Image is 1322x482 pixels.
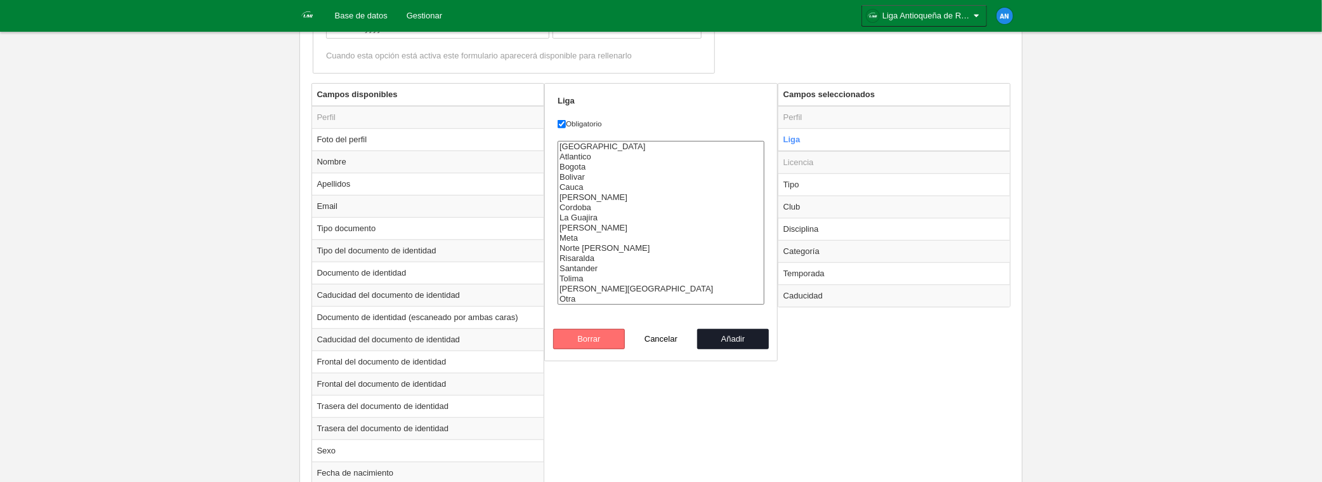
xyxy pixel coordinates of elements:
[312,217,544,239] td: Tipo documento
[558,162,764,172] option: Bogota
[882,10,971,22] span: Liga Antioqueña de Rugby
[312,84,544,106] th: Campos disponibles
[558,152,764,162] option: Atlantico
[312,351,544,373] td: Frontal del documento de identidad
[558,243,764,253] option: Norte de Santander
[697,329,769,349] button: Añadir
[778,128,1011,151] td: Liga
[558,253,764,264] option: Risaralda
[558,120,566,128] input: Obligatorio
[312,306,544,328] td: Documento de identidad (escaneado por ambas caras)
[861,5,987,27] a: Liga Antioqueña de Rugby
[312,328,544,351] td: Caducidad del documento de identidad
[558,223,764,233] option: Magdalena
[778,84,1011,106] th: Campos seleccionados
[553,329,625,349] button: Borrar
[558,203,764,213] option: Cordoba
[997,8,1013,24] img: c2l6ZT0zMHgzMCZmcz05JnRleHQ9QU4mYmc9MWU4OGU1.png
[326,50,702,62] div: Cuando esta opción está activa este formulario aparecerá disponible para rellenarlo
[312,262,544,284] td: Documento de identidad
[558,264,764,274] option: Santander
[312,417,544,439] td: Trasera del documento de identidad
[312,106,544,129] td: Perfil
[300,8,315,23] img: Liga Antioqueña de Rugby
[778,196,1011,218] td: Club
[558,274,764,284] option: Tolima
[778,106,1011,129] td: Perfil
[778,240,1011,262] td: Categoría
[558,118,764,130] label: Obligatorio
[312,239,544,262] td: Tipo del documento de identidad
[867,10,879,22] img: OayzRjB2HOIj.30x30.jpg
[778,151,1011,174] td: Licencia
[558,142,764,152] option: Antioquia
[558,182,764,192] option: Cauca
[312,284,544,306] td: Caducidad del documento de identidad
[778,173,1011,196] td: Tipo
[312,128,544,151] td: Foto del perfil
[312,439,544,462] td: Sexo
[558,294,764,304] option: Otra
[778,262,1011,285] td: Temporada
[558,233,764,243] option: Meta
[778,285,1011,307] td: Caducidad
[625,329,697,349] button: Cancelar
[312,373,544,395] td: Frontal del documento de identidad
[312,395,544,417] td: Trasera del documento de identidad
[312,195,544,217] td: Email
[558,213,764,223] option: La Guajira
[778,218,1011,240] td: Disciplina
[312,173,544,195] td: Apellidos
[558,192,764,203] option: Cesar
[558,96,575,105] strong: Liga
[558,172,764,182] option: Bolivar
[312,151,544,173] td: Nombre
[558,284,764,294] option: Valle del Cauca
